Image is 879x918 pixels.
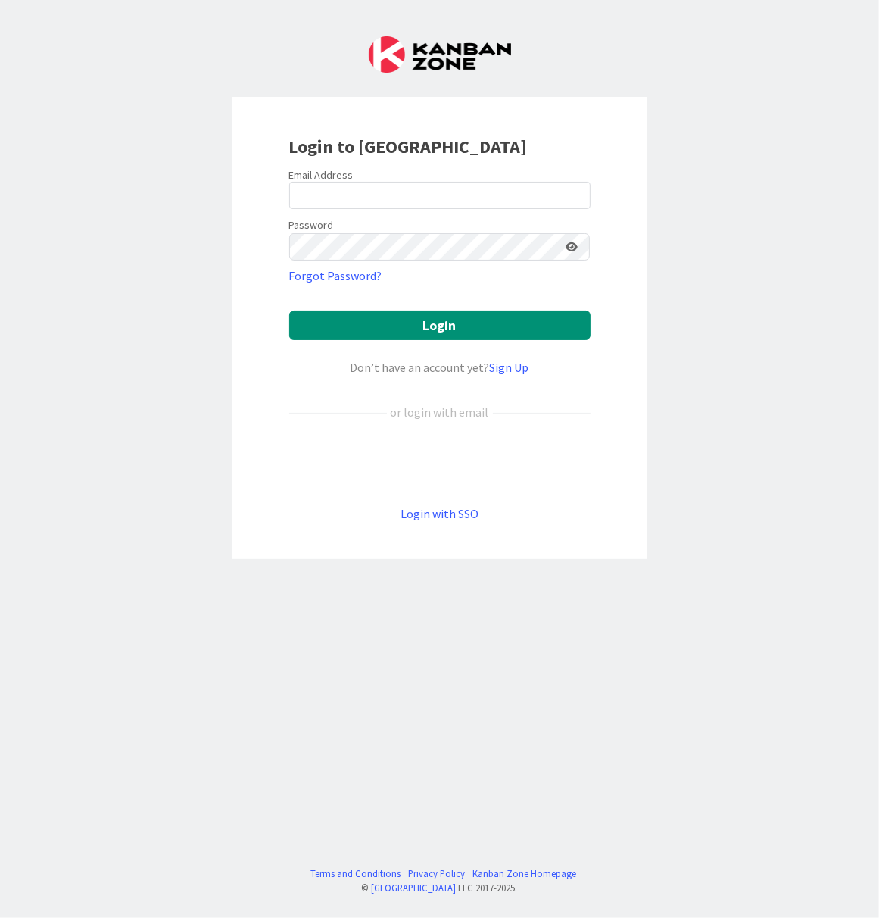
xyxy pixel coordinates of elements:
a: Privacy Policy [408,866,465,881]
div: or login with email [387,403,493,421]
label: Email Address [289,168,354,182]
div: Don’t have an account yet? [289,358,591,376]
a: [GEOGRAPHIC_DATA] [372,882,457,894]
div: © LLC 2017- 2025 . [303,881,576,895]
img: Kanban Zone [369,36,511,73]
a: Kanban Zone Homepage [472,866,576,881]
iframe: Sign in with Google Button [282,446,598,479]
button: Login [289,311,591,340]
a: Sign Up [490,360,529,375]
a: Terms and Conditions [310,866,401,881]
label: Password [289,217,334,233]
a: Forgot Password? [289,267,382,285]
a: Login with SSO [401,506,478,521]
b: Login to [GEOGRAPHIC_DATA] [289,135,528,158]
